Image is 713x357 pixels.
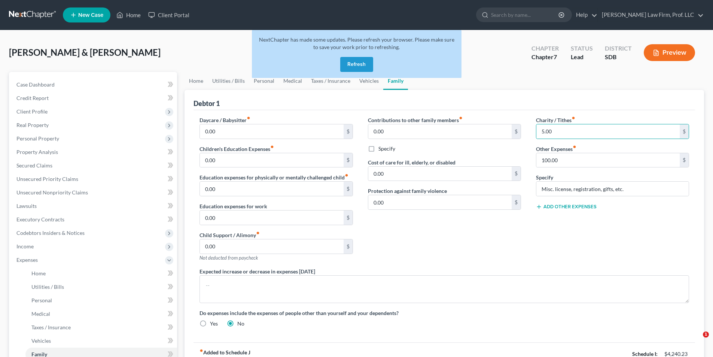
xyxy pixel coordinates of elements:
span: Secured Claims [16,162,52,169]
input: -- [200,239,343,254]
div: Chapter [531,53,559,61]
div: SDB [605,53,632,61]
label: Daycare / Babysitter [199,116,250,124]
div: $ [344,124,353,139]
div: Chapter [531,44,559,53]
label: Cost of care for ill, elderly, or disabled [368,158,455,166]
i: fiber_manual_record [247,116,250,120]
label: Education expenses for work [199,202,267,210]
a: Unsecured Priority Claims [10,172,177,186]
i: fiber_manual_record [256,231,260,235]
button: Add Other Expenses [536,204,597,210]
span: Unsecured Priority Claims [16,176,78,182]
input: Specify... [536,182,689,196]
iframe: Intercom live chat [688,332,706,350]
div: $ [680,153,689,167]
label: Other Expenses [536,145,576,153]
input: -- [200,153,343,167]
label: Yes [210,320,218,327]
span: 1 [703,332,709,338]
span: Expenses [16,257,38,263]
span: Medical [31,311,50,317]
span: NextChapter has made some updates. Please refresh your browser. Please make sure to save your wor... [259,36,454,50]
div: $ [512,124,521,139]
label: No [237,320,244,327]
input: -- [200,211,343,225]
a: Property Analysis [10,145,177,159]
a: Utilities / Bills [25,280,177,294]
input: -- [368,167,512,181]
span: Taxes / Insurance [31,324,71,330]
span: Not deducted from paycheck [199,255,258,261]
div: Status [571,44,593,53]
label: Contributions to other family members [368,116,463,124]
span: Personal Property [16,135,59,142]
i: fiber_manual_record [573,145,576,149]
a: Taxes / Insurance [25,321,177,334]
input: -- [368,124,512,139]
input: -- [536,124,680,139]
input: -- [200,124,343,139]
input: Search by name... [491,8,560,22]
i: fiber_manual_record [459,116,463,120]
div: $ [344,182,353,196]
a: Medical [25,307,177,321]
span: Income [16,243,34,249]
button: Preview [644,44,695,61]
button: Refresh [340,57,373,72]
div: District [605,44,632,53]
a: Case Dashboard [10,78,177,91]
span: New Case [78,12,103,18]
a: Lawsuits [10,199,177,213]
strong: Schedule I: [632,351,658,357]
span: Personal [31,297,52,303]
i: fiber_manual_record [345,173,348,177]
label: Do expenses include the expenses of people other than yourself and your dependents? [199,309,689,317]
i: fiber_manual_record [572,116,575,120]
span: Property Analysis [16,149,58,155]
div: $ [512,195,521,209]
a: Home [113,8,144,22]
span: Codebtors Insiders & Notices [16,230,85,236]
span: Executory Contracts [16,216,64,223]
a: Credit Report [10,91,177,105]
a: Help [572,8,597,22]
label: Specify [536,173,553,181]
input: -- [368,195,512,209]
i: fiber_manual_record [199,349,203,353]
span: [PERSON_NAME] & [PERSON_NAME] [9,47,161,58]
span: Client Profile [16,108,48,115]
a: Utilities / Bills [208,72,249,90]
span: Case Dashboard [16,81,55,88]
span: Utilities / Bills [31,284,64,290]
a: Client Portal [144,8,193,22]
span: Real Property [16,122,49,128]
span: Credit Report [16,95,49,101]
i: fiber_manual_record [270,145,274,149]
label: Children's Education Expenses [199,145,274,153]
label: Expected increase or decrease in expenses [DATE] [199,267,315,275]
div: $ [512,167,521,181]
div: $ [680,124,689,139]
a: [PERSON_NAME] Law Firm, Prof. LLC [598,8,704,22]
a: Personal [25,294,177,307]
label: Charity / Tithes [536,116,575,124]
a: Secured Claims [10,159,177,172]
label: Protection against family violence [368,187,447,195]
input: -- [200,182,343,196]
label: Child Support / Alimony [199,231,260,239]
label: Specify [378,145,395,152]
div: $ [344,211,353,225]
a: Home [185,72,208,90]
span: Home [31,270,46,276]
span: Lawsuits [16,203,37,209]
div: Lead [571,53,593,61]
span: Vehicles [31,338,51,344]
label: Education expenses for physically or mentally challenged child [199,173,348,181]
div: $ [344,239,353,254]
div: Debtor 1 [194,99,220,108]
a: Home [25,267,177,280]
a: Unsecured Nonpriority Claims [10,186,177,199]
input: -- [536,153,680,167]
a: Executory Contracts [10,213,177,226]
